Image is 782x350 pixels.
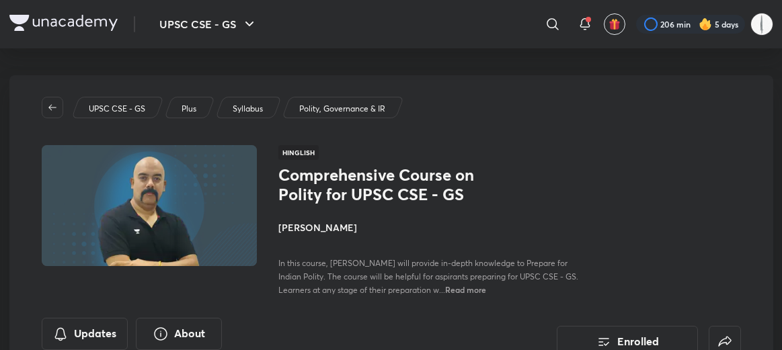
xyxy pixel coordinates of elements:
[278,220,580,234] h4: [PERSON_NAME]
[42,318,128,350] button: Updates
[230,103,265,115] a: Syllabus
[299,103,385,115] p: Polity, Governance & IR
[182,103,196,115] p: Plus
[9,15,118,31] img: Company Logo
[86,103,147,115] a: UPSC CSE - GS
[445,284,486,295] span: Read more
[609,18,621,30] img: avatar
[278,258,578,295] span: In this course, [PERSON_NAME] will provide in-depth knowledge to Prepare for Indian Polity. The c...
[39,144,258,267] img: Thumbnail
[233,103,263,115] p: Syllabus
[750,13,773,36] img: chinmay
[9,15,118,34] a: Company Logo
[151,11,266,38] button: UPSC CSE - GS
[699,17,712,31] img: streak
[89,103,145,115] p: UPSC CSE - GS
[179,103,198,115] a: Plus
[278,165,498,204] h1: Comprehensive Course on Polity for UPSC CSE - GS
[136,318,222,350] button: About
[297,103,387,115] a: Polity, Governance & IR
[278,145,319,160] span: Hinglish
[604,13,625,35] button: avatar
